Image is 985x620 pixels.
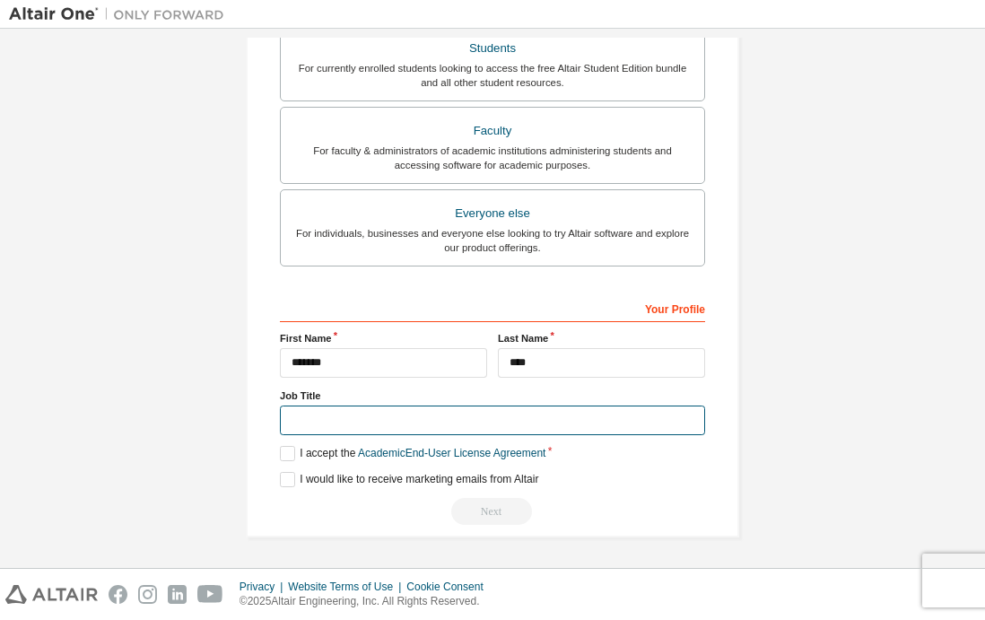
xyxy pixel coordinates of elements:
p: © 2025 Altair Engineering, Inc. All Rights Reserved. [240,594,494,609]
div: Students [292,36,693,61]
div: Cookie Consent [406,580,493,594]
div: Read and acccept EULA to continue [280,498,705,525]
label: I would like to receive marketing emails from Altair [280,472,538,487]
div: For faculty & administrators of academic institutions administering students and accessing softwa... [292,144,693,172]
div: Privacy [240,580,288,594]
div: Faculty [292,118,693,144]
div: Website Terms of Use [288,580,406,594]
label: First Name [280,331,487,345]
a: Academic End-User License Agreement [358,447,545,459]
label: Job Title [280,389,705,403]
div: Everyone else [292,201,693,226]
img: Altair One [9,5,233,23]
label: Last Name [498,331,705,345]
div: For individuals, businesses and everyone else looking to try Altair software and explore our prod... [292,226,693,255]
img: altair_logo.svg [5,585,98,604]
img: instagram.svg [138,585,157,604]
img: facebook.svg [109,585,127,604]
div: Your Profile [280,293,705,322]
img: linkedin.svg [168,585,187,604]
label: I accept the [280,446,545,461]
div: For currently enrolled students looking to access the free Altair Student Edition bundle and all ... [292,61,693,90]
img: youtube.svg [197,585,223,604]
